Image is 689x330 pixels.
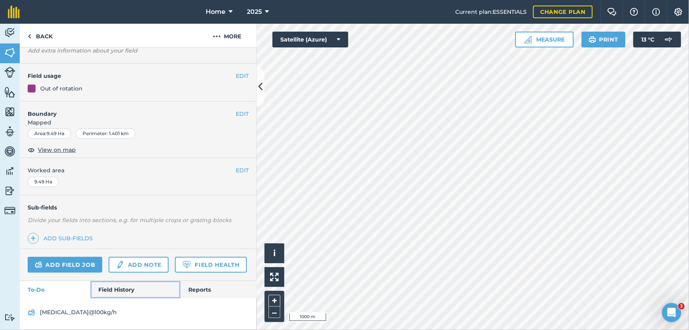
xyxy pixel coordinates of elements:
[116,260,124,270] img: svg+xml;base64,PD94bWwgdmVyc2lvbj0iMS4wIiBlbmNvZGluZz0idXRmLTgiPz4KPCEtLSBHZW5lcmF0b3I6IEFkb2JlIE...
[4,27,15,39] img: svg+xml;base64,PD94bWwgdmVyc2lvbj0iMS4wIiBlbmNvZGluZz0idXRmLTgiPz4KPCEtLSBHZW5lcmF0b3I6IEFkb2JlIE...
[175,257,246,273] a: Field Health
[28,257,102,273] a: Add field job
[180,281,257,298] a: Reports
[661,32,676,47] img: svg+xml;base64,PD94bWwgdmVyc2lvbj0iMS4wIiBlbmNvZGluZz0idXRmLTgiPz4KPCEtLSBHZW5lcmF0b3I6IEFkb2JlIE...
[35,260,42,270] img: svg+xml;base64,PD94bWwgdmVyc2lvbj0iMS4wIiBlbmNvZGluZz0idXRmLTgiPz4KPCEtLSBHZW5lcmF0b3I6IEFkb2JlIE...
[4,185,15,197] img: svg+xml;base64,PD94bWwgdmVyc2lvbj0iMS4wIiBlbmNvZGluZz0idXRmLTgiPz4KPCEtLSBHZW5lcmF0b3I6IEFkb2JlIE...
[28,308,35,317] img: svg+xml;base64,PD94bWwgdmVyc2lvbj0iMS4wIiBlbmNvZGluZz0idXRmLTgiPz4KPCEtLSBHZW5lcmF0b3I6IEFkb2JlIE...
[28,72,236,80] h4: Field usage
[265,243,284,263] button: i
[28,145,76,155] button: View on map
[28,233,96,244] a: Add sub-fields
[515,32,574,47] button: Measure
[20,281,90,298] a: To-Do
[28,145,35,155] img: svg+xml;base64,PHN2ZyB4bWxucz0iaHR0cDovL3d3dy53My5vcmcvMjAwMC9zdmciIHdpZHRoPSIxOCIgaGVpZ2h0PSIyNC...
[674,8,683,16] img: A cog icon
[4,47,15,58] img: svg+xml;base64,PHN2ZyB4bWxucz0iaHR0cDovL3d3dy53My5vcmcvMjAwMC9zdmciIHdpZHRoPSI1NiIgaGVpZ2h0PSI2MC...
[270,273,279,281] img: Four arrows, one pointing top left, one top right, one bottom right and the last bottom left
[236,166,249,175] button: EDIT
[4,165,15,177] img: svg+xml;base64,PD94bWwgdmVyc2lvbj0iMS4wIiBlbmNvZGluZz0idXRmLTgiPz4KPCEtLSBHZW5lcmF0b3I6IEFkb2JlIE...
[213,32,221,41] img: svg+xml;base64,PHN2ZyB4bWxucz0iaHR0cDovL3d3dy53My5vcmcvMjAwMC9zdmciIHdpZHRoPSIyMCIgaGVpZ2h0PSIyNC...
[607,8,617,16] img: Two speech bubbles overlapping with the left bubble in the forefront
[273,248,276,258] span: i
[524,36,532,43] img: Ruler icon
[4,126,15,138] img: svg+xml;base64,PD94bWwgdmVyc2lvbj0iMS4wIiBlbmNvZGluZz0idXRmLTgiPz4KPCEtLSBHZW5lcmF0b3I6IEFkb2JlIE...
[4,86,15,98] img: svg+xml;base64,PHN2ZyB4bWxucz0iaHR0cDovL3d3dy53My5vcmcvMjAwMC9zdmciIHdpZHRoPSI1NiIgaGVpZ2h0PSI2MC...
[20,118,257,127] span: Mapped
[662,303,681,322] iframe: Intercom live chat
[90,281,180,298] a: Field History
[678,303,685,309] span: 3
[38,145,76,154] span: View on map
[8,6,20,18] img: fieldmargin Logo
[4,205,15,216] img: svg+xml;base64,PD94bWwgdmVyc2lvbj0iMS4wIiBlbmNvZGluZz0idXRmLTgiPz4KPCEtLSBHZW5lcmF0b3I6IEFkb2JlIE...
[28,217,231,224] em: Divide your fields into sections, e.g. for multiple crops or grazing blocks
[109,257,169,273] a: Add note
[4,145,15,157] img: svg+xml;base64,PD94bWwgdmVyc2lvbj0iMS4wIiBlbmNvZGluZz0idXRmLTgiPz4KPCEtLSBHZW5lcmF0b3I6IEFkb2JlIE...
[652,7,660,17] img: svg+xml;base64,PHN2ZyB4bWxucz0iaHR0cDovL3d3dy53My5vcmcvMjAwMC9zdmciIHdpZHRoPSIxNyIgaGVpZ2h0PSIxNy...
[268,295,280,307] button: +
[30,234,36,243] img: svg+xml;base64,PHN2ZyB4bWxucz0iaHR0cDovL3d3dy53My5vcmcvMjAwMC9zdmciIHdpZHRoPSIxNCIgaGVpZ2h0PSIyNC...
[236,109,249,118] button: EDIT
[20,102,236,118] h4: Boundary
[28,177,59,187] div: 9.49 Ha
[236,72,249,80] button: EDIT
[28,128,71,139] div: Area : 9.49 Ha
[20,24,60,47] a: Back
[4,314,15,321] img: svg+xml;base64,PD94bWwgdmVyc2lvbj0iMS4wIiBlbmNvZGluZz0idXRmLTgiPz4KPCEtLSBHZW5lcmF0b3I6IEFkb2JlIE...
[455,8,527,16] span: Current plan : ESSENTIALS
[589,35,596,44] img: svg+xml;base64,PHN2ZyB4bWxucz0iaHR0cDovL3d3dy53My5vcmcvMjAwMC9zdmciIHdpZHRoPSIxOSIgaGVpZ2h0PSIyNC...
[76,128,135,139] div: Perimeter : 1.401 km
[20,203,257,212] h4: Sub-fields
[206,7,226,17] span: Home
[272,32,348,47] button: Satellite (Azure)
[28,47,137,54] em: Add extra information about your field
[28,166,249,175] span: Worked area
[197,24,257,47] button: More
[28,306,249,319] a: [MEDICAL_DATA]@100kg/h
[633,32,681,47] button: 13 °C
[268,307,280,318] button: –
[40,84,83,93] div: Out of rotation
[4,67,15,78] img: svg+xml;base64,PD94bWwgdmVyc2lvbj0iMS4wIiBlbmNvZGluZz0idXRmLTgiPz4KPCEtLSBHZW5lcmF0b3I6IEFkb2JlIE...
[247,7,262,17] span: 2025
[582,32,626,47] button: Print
[533,6,593,18] a: Change plan
[28,32,31,41] img: svg+xml;base64,PHN2ZyB4bWxucz0iaHR0cDovL3d3dy53My5vcmcvMjAwMC9zdmciIHdpZHRoPSI5IiBoZWlnaHQ9IjI0Ii...
[641,32,654,47] span: 13 ° C
[4,106,15,118] img: svg+xml;base64,PHN2ZyB4bWxucz0iaHR0cDovL3d3dy53My5vcmcvMjAwMC9zdmciIHdpZHRoPSI1NiIgaGVpZ2h0PSI2MC...
[629,8,639,16] img: A question mark icon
